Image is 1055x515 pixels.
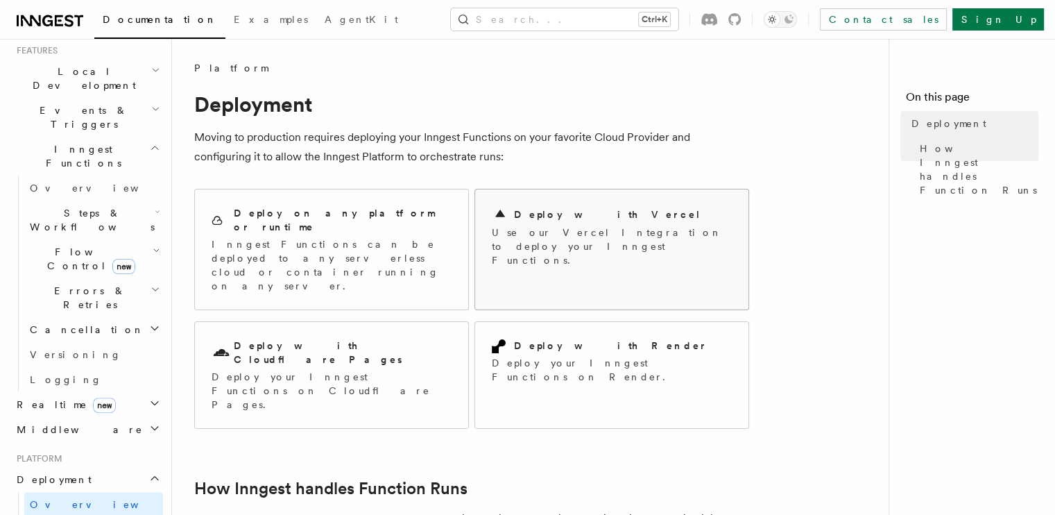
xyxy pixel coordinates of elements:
[212,344,231,363] svg: Cloudflare
[11,473,92,487] span: Deployment
[30,374,102,385] span: Logging
[24,367,163,392] a: Logging
[11,392,163,417] button: Realtimenew
[234,206,452,234] h2: Deploy on any platform or runtime
[112,259,135,274] span: new
[11,65,151,92] span: Local Development
[93,398,116,413] span: new
[911,117,986,130] span: Deployment
[194,321,469,429] a: Deploy with Cloudflare PagesDeploy your Inngest Functions on Cloudflare Pages.
[212,237,452,293] p: Inngest Functions can be deployed to any serverless cloud or container running on any server.
[103,14,217,25] span: Documentation
[194,128,749,167] p: Moving to production requires deploying your Inngest Functions on your favorite Cloud Provider an...
[194,61,268,75] span: Platform
[11,176,163,392] div: Inngest Functions
[194,479,468,498] a: How Inngest handles Function Runs
[24,201,163,239] button: Steps & Workflows
[11,453,62,464] span: Platform
[492,226,732,267] p: Use our Vercel Integration to deploy your Inngest Functions.
[30,183,173,194] span: Overview
[94,4,225,39] a: Documentation
[24,239,163,278] button: Flow Controlnew
[30,349,121,360] span: Versioning
[11,98,163,137] button: Events & Triggers
[11,142,150,170] span: Inngest Functions
[906,111,1038,136] a: Deployment
[514,208,701,221] h2: Deploy with Vercel
[234,14,308,25] span: Examples
[11,417,163,442] button: Middleware
[820,8,947,31] a: Contact sales
[316,4,406,37] a: AgentKit
[914,136,1038,203] a: How Inngest handles Function Runs
[451,8,678,31] button: Search...Ctrl+K
[30,499,173,510] span: Overview
[11,59,163,98] button: Local Development
[24,342,163,367] a: Versioning
[952,8,1044,31] a: Sign Up
[24,176,163,201] a: Overview
[24,278,163,317] button: Errors & Retries
[639,12,670,26] kbd: Ctrl+K
[11,423,143,437] span: Middleware
[11,103,151,131] span: Events & Triggers
[514,339,707,353] h2: Deploy with Render
[24,317,163,342] button: Cancellation
[764,11,797,28] button: Toggle dark mode
[234,339,452,366] h2: Deploy with Cloudflare Pages
[24,284,151,312] span: Errors & Retries
[920,142,1038,197] span: How Inngest handles Function Runs
[11,467,163,492] button: Deployment
[24,206,155,234] span: Steps & Workflows
[11,398,116,412] span: Realtime
[474,189,749,310] a: Deploy with VercelUse our Vercel Integration to deploy your Inngest Functions.
[212,370,452,412] p: Deploy your Inngest Functions on Cloudflare Pages.
[24,245,153,273] span: Flow Control
[194,92,749,117] h1: Deployment
[11,45,58,56] span: Features
[194,189,469,310] a: Deploy on any platform or runtimeInngest Functions can be deployed to any serverless cloud or con...
[24,323,144,337] span: Cancellation
[474,321,749,429] a: Deploy with RenderDeploy your Inngest Functions on Render.
[325,14,398,25] span: AgentKit
[11,137,163,176] button: Inngest Functions
[906,89,1038,111] h4: On this page
[225,4,316,37] a: Examples
[492,356,732,384] p: Deploy your Inngest Functions on Render.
